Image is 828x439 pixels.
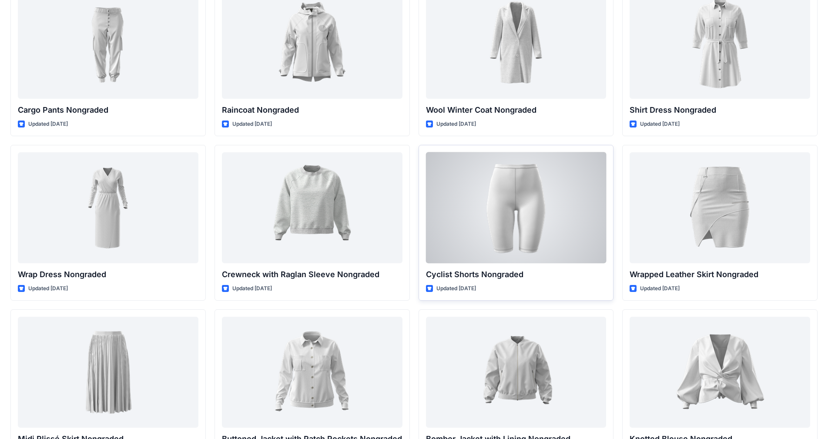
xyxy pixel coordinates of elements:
[18,104,198,116] p: Cargo Pants Nongraded
[222,152,402,263] a: Crewneck with Raglan Sleeve Nongraded
[426,152,607,263] a: Cyclist Shorts Nongraded
[426,317,607,428] a: Bomber Jacket with Lining Nongraded
[630,152,810,263] a: Wrapped Leather Skirt Nongraded
[28,120,68,129] p: Updated [DATE]
[630,104,810,116] p: Shirt Dress Nongraded
[436,120,476,129] p: Updated [DATE]
[18,268,198,281] p: Wrap Dress Nongraded
[630,268,810,281] p: Wrapped Leather Skirt Nongraded
[232,120,272,129] p: Updated [DATE]
[18,317,198,428] a: Midi Plissé Skirt Nongraded
[640,284,680,293] p: Updated [DATE]
[28,284,68,293] p: Updated [DATE]
[426,268,607,281] p: Cyclist Shorts Nongraded
[630,317,810,428] a: Knotted Blouse Nongraded
[232,284,272,293] p: Updated [DATE]
[426,104,607,116] p: Wool Winter Coat Nongraded
[436,284,476,293] p: Updated [DATE]
[222,104,402,116] p: Raincoat Nongraded
[222,268,402,281] p: Crewneck with Raglan Sleeve Nongraded
[222,317,402,428] a: Buttoned Jacket with Patch Pockets Nongraded
[18,152,198,263] a: Wrap Dress Nongraded
[640,120,680,129] p: Updated [DATE]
